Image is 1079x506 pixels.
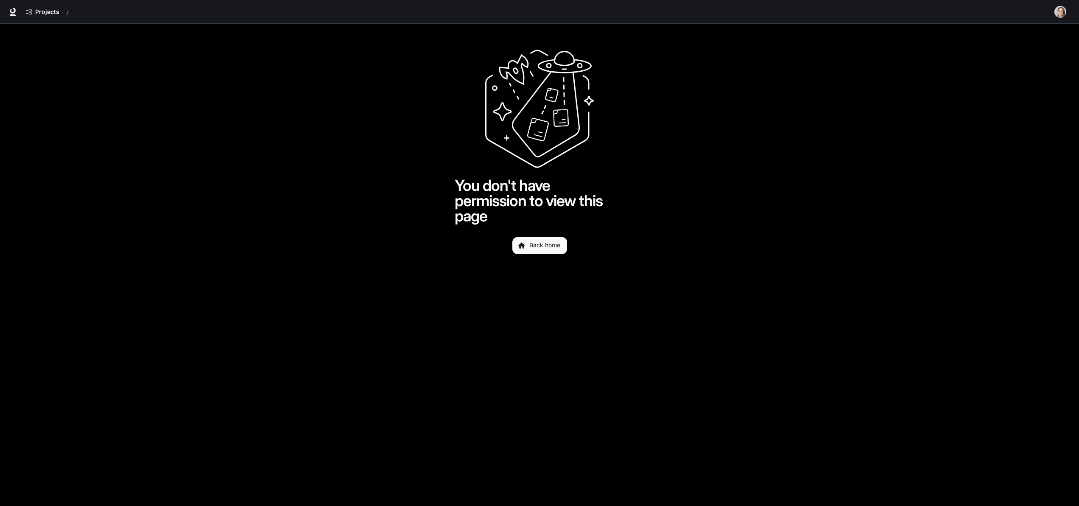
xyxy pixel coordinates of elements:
[455,178,624,224] h1: You don't have permission to view this page
[1052,3,1069,20] button: User avatar
[63,8,72,17] div: /
[22,3,63,20] a: Go to projects
[35,8,59,16] span: Projects
[1054,6,1066,18] img: User avatar
[512,237,567,254] a: Back home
